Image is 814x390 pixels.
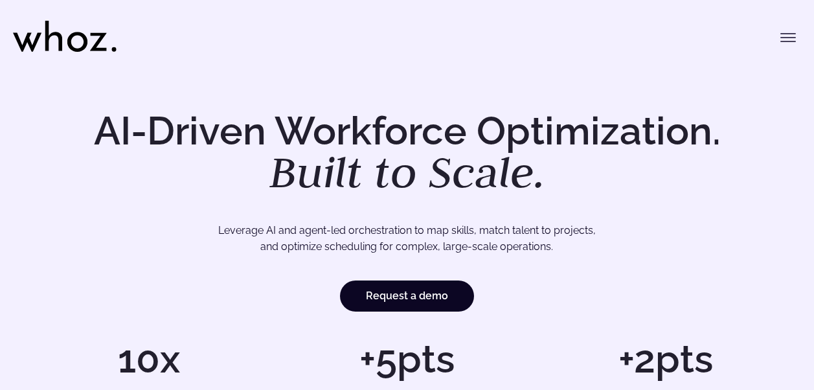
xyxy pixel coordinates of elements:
[729,304,796,372] iframe: Chatbot
[76,111,739,194] h1: AI-Driven Workforce Optimization.
[284,339,530,378] h1: +5pts
[543,339,788,378] h1: +2pts
[269,143,545,200] em: Built to Scale.
[775,25,801,51] button: Toggle menu
[26,339,271,378] h1: 10x
[340,281,474,312] a: Request a demo
[64,222,750,255] p: Leverage AI and agent-led orchestration to map skills, match talent to projects, and optimize sch...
